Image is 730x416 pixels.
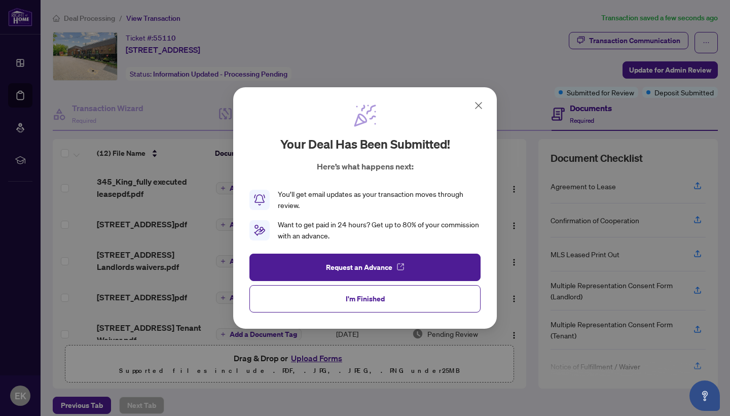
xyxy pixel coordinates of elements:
[317,160,414,172] p: Here’s what happens next:
[326,259,392,275] span: Request an Advance
[346,291,385,307] span: I'm Finished
[249,254,481,281] button: Request an Advance
[249,285,481,313] button: I'm Finished
[280,136,450,152] h2: Your deal has been submitted!
[689,380,720,411] button: Open asap
[278,219,481,241] div: Want to get paid in 24 hours? Get up to 80% of your commission with an advance.
[278,189,481,211] div: You’ll get email updates as your transaction moves through review.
